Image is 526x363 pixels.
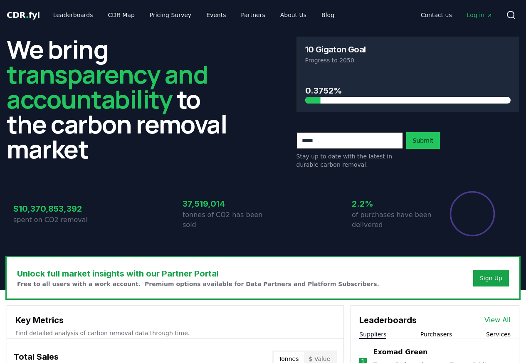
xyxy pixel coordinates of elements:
[7,9,40,21] a: CDR.fyi
[7,10,40,20] span: CDR fyi
[480,274,502,282] a: Sign Up
[296,152,403,169] p: Stay up to date with the latest in durable carbon removal.
[373,347,428,357] a: Exomad Green
[359,314,417,326] h3: Leaderboards
[352,198,432,210] h3: 2.2%
[143,7,198,22] a: Pricing Survey
[486,330,511,338] button: Services
[414,7,459,22] a: Contact us
[26,10,29,20] span: .
[460,7,499,22] a: Log in
[352,210,432,230] p: of purchases have been delivered
[17,280,379,288] p: Free to all users with a work account. Premium options available for Data Partners and Platform S...
[467,11,493,19] span: Log in
[7,57,207,116] span: transparency and accountability
[420,330,452,338] button: Purchasers
[449,190,496,237] div: Percentage of sales delivered
[15,314,335,326] h3: Key Metrics
[13,215,94,225] p: spent on CO2 removal
[274,7,313,22] a: About Us
[406,132,440,149] button: Submit
[15,329,335,337] p: Find detailed analysis of carbon removal data through time.
[305,84,511,97] h3: 0.3752%
[305,56,511,64] p: Progress to 2050
[183,198,263,210] h3: 37,519,014
[305,45,366,54] h3: 10 Gigaton Goal
[200,7,232,22] a: Events
[13,202,94,215] h3: $10,370,853,392
[315,7,341,22] a: Blog
[47,7,341,22] nav: Main
[7,37,230,161] h2: We bring to the carbon removal market
[414,7,499,22] nav: Main
[101,7,141,22] a: CDR Map
[359,330,386,338] button: Suppliers
[17,267,379,280] h3: Unlock full market insights with our Partner Portal
[473,270,509,286] button: Sign Up
[183,210,263,230] p: tonnes of CO2 has been sold
[235,7,272,22] a: Partners
[484,315,511,325] a: View All
[47,7,100,22] a: Leaderboards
